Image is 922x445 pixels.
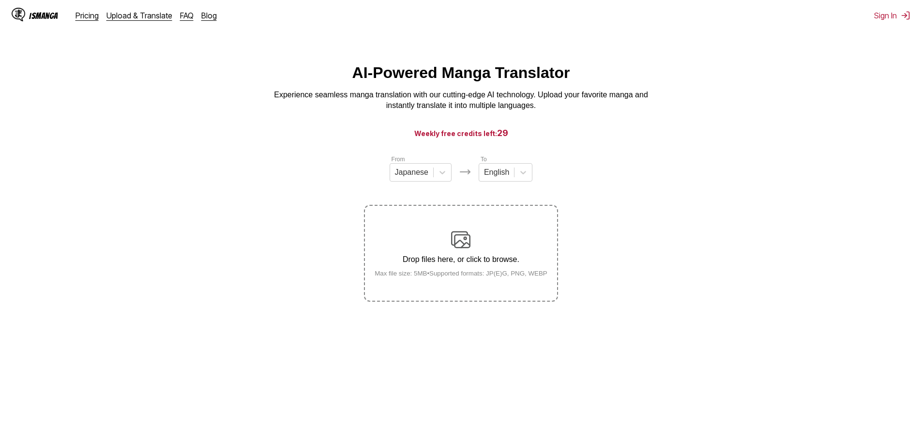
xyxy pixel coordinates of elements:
[106,11,172,20] a: Upload & Translate
[180,11,194,20] a: FAQ
[12,8,76,23] a: IsManga LogoIsManga
[12,8,25,21] img: IsManga Logo
[392,156,405,163] label: From
[481,156,487,163] label: To
[76,11,99,20] a: Pricing
[497,128,508,138] span: 29
[23,127,899,139] h3: Weekly free credits left:
[367,270,555,277] small: Max file size: 5MB • Supported formats: JP(E)G, PNG, WEBP
[352,64,570,82] h1: AI-Powered Manga Translator
[29,11,58,20] div: IsManga
[874,11,910,20] button: Sign In
[201,11,217,20] a: Blog
[367,255,555,264] p: Drop files here, or click to browse.
[268,90,655,111] p: Experience seamless manga translation with our cutting-edge AI technology. Upload your favorite m...
[901,11,910,20] img: Sign out
[459,166,471,178] img: Languages icon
